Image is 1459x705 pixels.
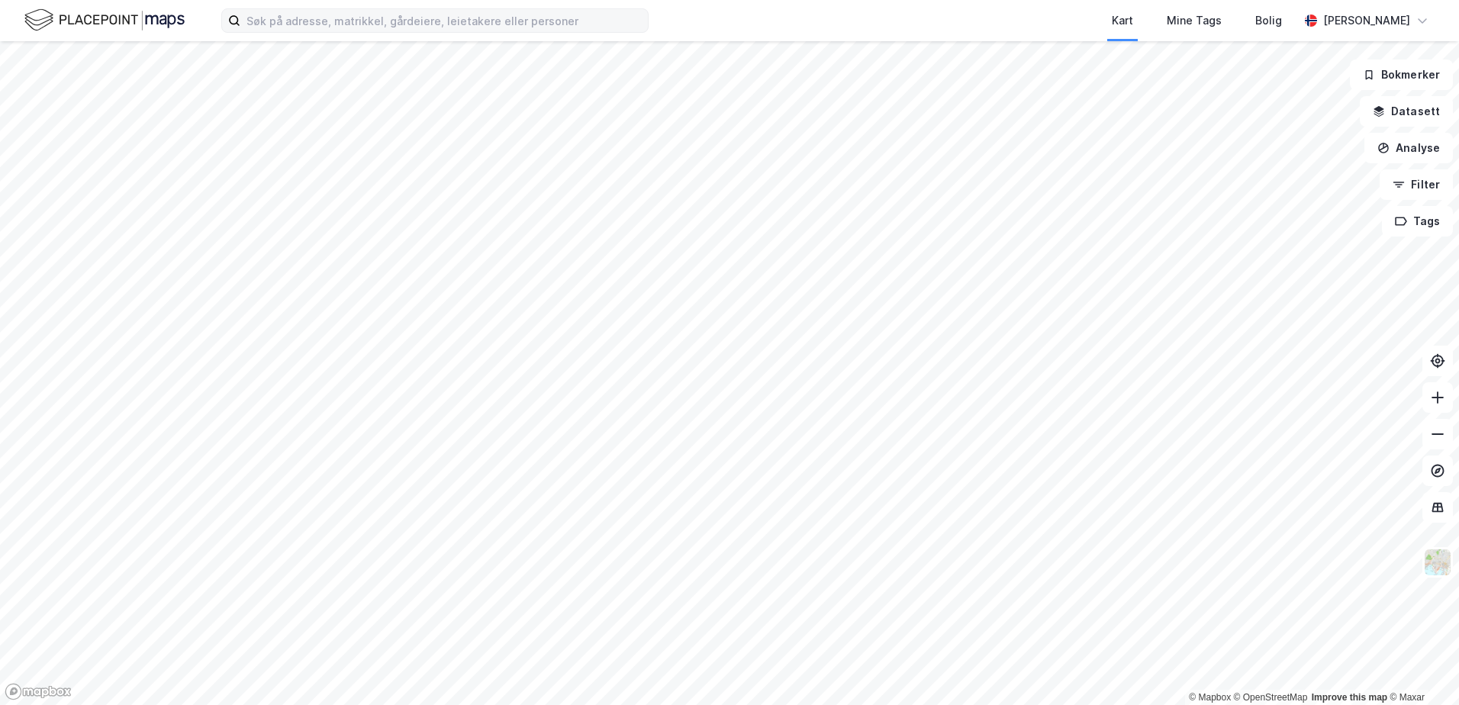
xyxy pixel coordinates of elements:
a: Mapbox [1189,692,1231,703]
button: Analyse [1364,133,1453,163]
img: Z [1423,548,1452,577]
button: Datasett [1360,96,1453,127]
button: Tags [1382,206,1453,237]
div: Bolig [1255,11,1282,30]
iframe: Chat Widget [1383,632,1459,705]
a: Mapbox homepage [5,683,72,700]
div: Kart [1112,11,1133,30]
input: Søk på adresse, matrikkel, gårdeiere, leietakere eller personer [240,9,648,32]
div: [PERSON_NAME] [1323,11,1410,30]
div: Mine Tags [1167,11,1222,30]
button: Filter [1380,169,1453,200]
a: OpenStreetMap [1234,692,1308,703]
img: logo.f888ab2527a4732fd821a326f86c7f29.svg [24,7,185,34]
button: Bokmerker [1350,60,1453,90]
div: Kontrollprogram for chat [1383,632,1459,705]
a: Improve this map [1312,692,1387,703]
